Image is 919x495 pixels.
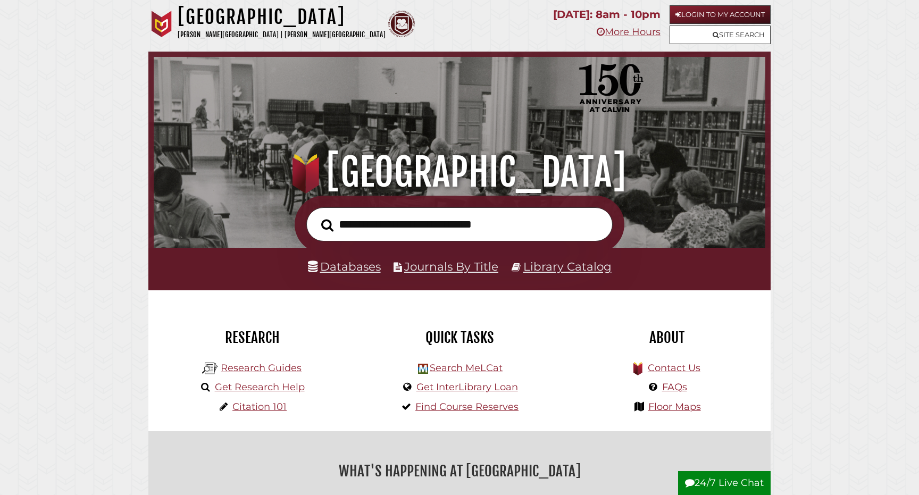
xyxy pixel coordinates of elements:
[430,362,503,374] a: Search MeLCat
[308,259,381,273] a: Databases
[178,5,386,29] h1: [GEOGRAPHIC_DATA]
[148,11,175,37] img: Calvin University
[388,11,415,37] img: Calvin Theological Seminary
[670,5,771,24] a: Login to My Account
[215,381,305,393] a: Get Research Help
[221,362,302,374] a: Research Guides
[662,381,687,393] a: FAQs
[597,26,661,38] a: More Hours
[316,216,339,235] button: Search
[416,381,518,393] a: Get InterLibrary Loan
[178,29,386,41] p: [PERSON_NAME][GEOGRAPHIC_DATA] | [PERSON_NAME][GEOGRAPHIC_DATA]
[168,149,751,196] h1: [GEOGRAPHIC_DATA]
[321,219,333,232] i: Search
[648,362,700,374] a: Contact Us
[418,364,428,374] img: Hekman Library Logo
[404,259,498,273] a: Journals By Title
[553,5,661,24] p: [DATE]: 8am - 10pm
[648,401,701,413] a: Floor Maps
[571,329,763,347] h2: About
[523,259,612,273] a: Library Catalog
[156,329,348,347] h2: Research
[415,401,519,413] a: Find Course Reserves
[364,329,555,347] h2: Quick Tasks
[670,26,771,44] a: Site Search
[202,360,218,376] img: Hekman Library Logo
[156,459,763,483] h2: What's Happening at [GEOGRAPHIC_DATA]
[232,401,287,413] a: Citation 101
